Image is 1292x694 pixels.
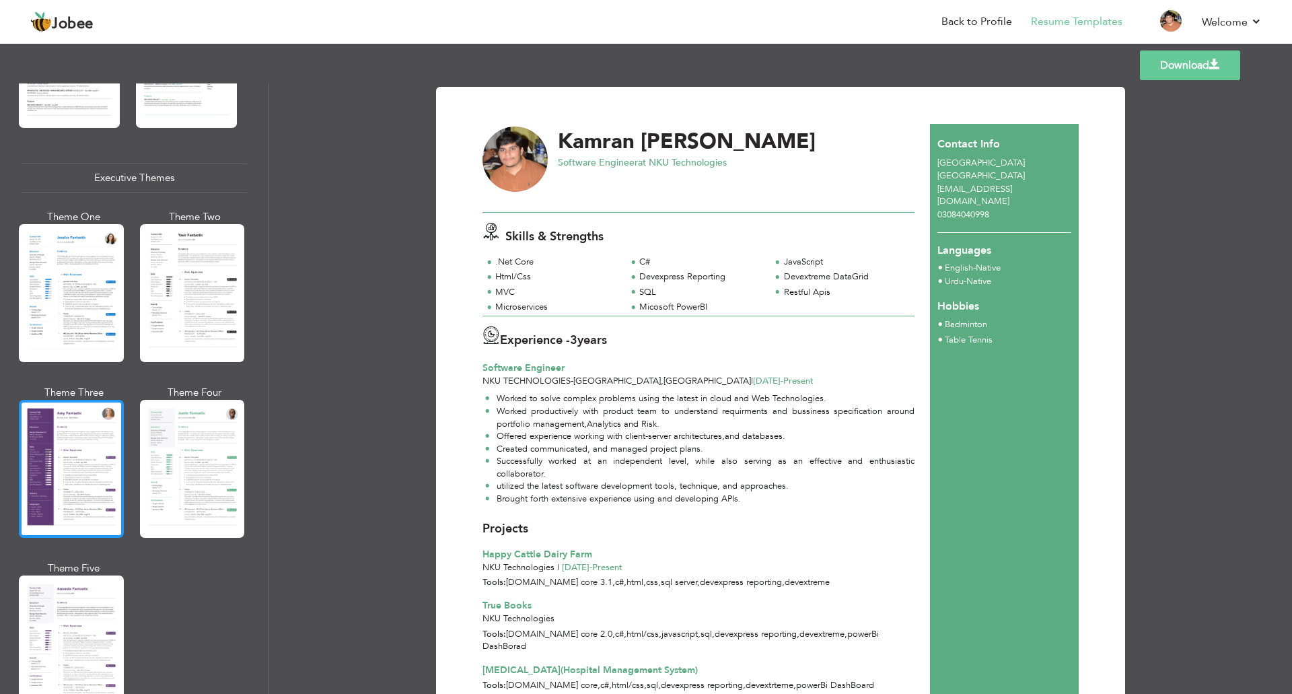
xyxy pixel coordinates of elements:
[784,256,907,269] div: JavaScript
[570,332,607,349] label: years
[485,480,914,493] li: utilized the latest software development tools, technique, and approaches.
[482,679,506,691] span: Tools:
[973,262,976,274] span: -
[482,599,532,612] span: True Books
[485,392,914,405] li: Worked to solve complex problems using the latest in cloud and Web Technologies.
[485,455,914,480] li: Successfully worked at an independent level, while also serving as an effective and enthusiastic ...
[753,375,783,387] span: [DATE]
[558,156,638,169] span: Software Engineer
[482,361,565,374] span: Software Engineer
[482,375,571,387] span: NKU Technologies
[781,375,783,387] span: -
[558,127,635,155] span: Kamran
[1140,50,1240,80] a: Download
[641,127,816,155] span: [PERSON_NAME]
[482,127,548,193] img: No image
[945,334,993,346] span: Table Tennis
[485,405,914,430] li: Worked productively with product team to understand requirments and bussiness specification aroun...
[505,228,604,245] span: Skills & Strengths
[485,443,914,456] li: Created communicated, and managed project plans.
[52,17,94,32] span: Jobee
[500,332,570,349] span: Experience -
[30,11,94,33] a: Jobee
[945,275,991,289] li: Native
[945,262,973,274] span: English
[571,375,573,387] span: -
[937,183,1012,208] span: [EMAIL_ADDRESS][DOMAIN_NAME]
[964,275,966,287] span: -
[937,170,1025,182] span: [GEOGRAPHIC_DATA]
[22,561,127,576] div: Theme Five
[562,561,622,574] span: [DATE] Present
[937,209,989,221] span: 03084040998
[485,430,914,443] li: Offered experience working with client-server architectures,and databases.
[639,256,762,269] div: C#
[22,386,127,400] div: Theme Three
[937,157,1025,169] span: [GEOGRAPHIC_DATA]
[22,210,127,224] div: Theme One
[937,137,1000,151] span: Contact Info
[557,561,559,574] span: |
[945,275,964,287] span: Urdu
[485,493,914,506] li: Brought forth extensive experience using and developing APIs.
[941,14,1012,30] a: Back to Profile
[495,271,618,283] div: Html/Css
[495,301,618,314] div: Microservices
[482,628,506,640] span: Tools:
[1160,10,1182,32] img: Profile Img
[495,256,618,269] div: .Net Core
[482,664,698,676] span: [MEDICAL_DATA](Hospital Management System)
[639,271,762,283] div: Devexpress Reporting
[751,375,753,387] span: |
[482,561,554,574] span: NKU Technologies
[482,576,506,588] span: Tools:
[570,332,577,349] span: 3
[30,11,52,33] img: jobee.io
[143,386,248,400] div: Theme Four
[753,375,814,387] span: Present
[506,679,874,691] span: [DOMAIN_NAME] core,c#,html/css,sql,devexpress reporting,devextrteme,powerBi DashBoard
[495,286,618,299] div: MVC
[1202,14,1262,30] a: Welcome
[482,548,592,561] span: Happy Cattle Dairy Farm
[482,628,879,653] span: [DOMAIN_NAME] core 2.0,c#,html/css,javascript,sql,devexpress reporting,devextreme,powerBi DashBorad
[638,156,727,169] span: at NKU Technologies
[661,375,663,387] span: ,
[663,375,751,387] span: [GEOGRAPHIC_DATA]
[784,286,907,299] div: Restful Apis
[937,299,979,314] span: Hobbies
[589,561,592,574] span: -
[784,271,907,283] div: Devextreme DataGrid
[573,375,661,387] span: [GEOGRAPHIC_DATA]
[945,262,1001,275] li: Native
[639,286,762,299] div: SQL
[482,613,554,625] span: NKU Technologies
[22,164,247,193] div: Executive Themes
[639,301,762,314] div: Micosoft PowerBI
[937,233,991,258] span: Languages
[1031,14,1122,30] a: Resume Templates
[506,576,830,588] span: [DOMAIN_NAME] core 3.1,c#,html,css,sql server,devexpress reporting,devextreme
[482,520,528,537] span: Projects
[143,210,248,224] div: Theme Two
[945,318,987,331] span: Badminton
